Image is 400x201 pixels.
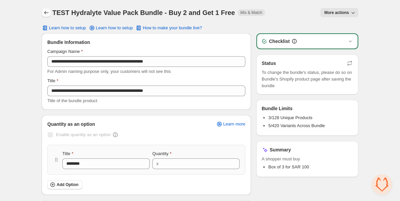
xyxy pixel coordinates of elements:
[85,23,137,33] a: Learn how to setup
[47,180,82,189] button: Add Option
[96,25,133,31] span: Learn how to setup
[262,156,353,162] span: A shopper must buy
[372,174,392,194] a: Open chat
[223,121,245,127] span: Learn more
[268,164,353,170] li: Box of 3 for SAR 100
[320,8,358,17] button: More actions
[38,23,90,33] button: Learn how to setup
[47,69,171,74] span: For Admin naming purpose only, your customers will not see this
[270,146,291,153] h3: Summary
[131,23,206,33] button: How to make your bundle live?
[152,150,171,157] label: Quantity
[47,78,58,84] label: Title
[156,160,159,167] div: x
[52,9,235,17] h1: TEST Hydralyte Value Pack Bundle - Buy 2 and Get 1 Free
[268,115,312,120] span: 3/128 Unique Products
[62,150,73,157] label: Title
[47,98,97,103] span: Title of the bundle product
[240,10,262,15] span: Mix & Match
[212,119,249,129] a: Learn more
[143,25,202,31] span: How to make your bundle live?
[262,60,276,67] h3: Status
[56,132,111,137] span: Enable quantity as an option
[42,8,51,17] button: Back
[324,10,349,15] span: More actions
[47,48,83,55] label: Campaign Name
[269,38,290,45] h3: Checklist
[47,39,90,46] span: Bundle Information
[262,105,293,112] h3: Bundle Limits
[262,69,353,89] span: To change the bundle's status, please do so on Bundle's Shopify product page after saving the bundle
[268,123,325,128] span: 5/420 Variants Across Bundle
[57,182,78,187] span: Add Option
[49,25,86,31] span: Learn how to setup
[47,121,95,127] span: Quantity as an option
